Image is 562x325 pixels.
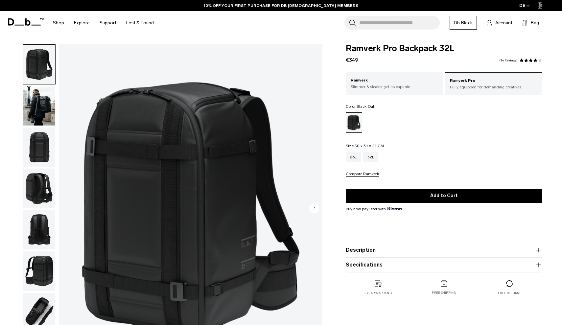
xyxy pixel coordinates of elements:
button: Ramverk Pro Backpack 32L Black Out [23,168,56,208]
p: Fully equipped for demanding creatives. [450,84,537,90]
a: 26L [346,152,361,162]
a: Lost & Found [126,11,154,35]
img: Ramverk Pro Backpack 32L Black Out [23,210,55,249]
button: Bag [522,19,539,27]
a: Black Out [346,112,362,133]
span: Buy now pay later with [346,206,402,212]
a: 14 reviews [499,59,518,62]
button: Specifications [346,261,542,269]
button: Ramverk Pro Backpack 32L Black Out [23,210,56,250]
img: Ramverk Pro Backpack 32L Black Out [23,128,55,167]
span: €349 [346,57,358,63]
img: {"height" => 20, "alt" => "Klarna"} [387,207,402,210]
p: Ramverk [351,77,438,84]
legend: Size: [346,144,384,148]
nav: Main Navigation [48,11,159,35]
p: Ramverk Pro [450,78,537,84]
button: Add to Cart [346,189,542,203]
img: Ramverk Pro Backpack 32L Black Out [23,169,55,208]
button: Description [346,246,542,254]
p: Free returns [498,291,521,295]
button: Next slide [309,203,319,214]
img: Ramverk Pro Backpack 32L Black Out [23,86,55,126]
button: Ramverk Pro Backpack 32L Black Out [23,251,56,291]
legend: Color: [346,104,375,108]
span: Bag [531,19,539,26]
button: Ramverk Pro Backpack 32L Black Out [23,127,56,167]
p: 2 year warranty [364,291,393,295]
button: Ramverk Pro Backpack 32L Black Out [23,44,56,84]
span: 50 x 31 x 21 CM [355,144,384,148]
span: Ramverk Pro Backpack 32L [346,44,542,53]
p: Free shipping [432,290,456,295]
button: Compare Ramverk [346,172,379,177]
button: Ramverk Pro Backpack 32L Black Out [23,86,56,126]
a: Ramverk Slimmer & sleaker, yet as capable. [346,72,443,95]
span: Black Out [357,104,374,109]
a: Db Black [450,16,477,30]
a: Explore [74,11,90,35]
a: Account [487,19,512,27]
a: 32L [363,152,379,162]
a: 10% OFF YOUR FIRST PURCHASE FOR DB [DEMOGRAPHIC_DATA] MEMBERS [204,3,358,9]
a: Support [100,11,116,35]
p: Slimmer & sleaker, yet as capable. [351,84,438,90]
img: Ramverk Pro Backpack 32L Black Out [23,45,55,84]
a: Shop [53,11,64,35]
span: Account [495,19,512,26]
img: Ramverk Pro Backpack 32L Black Out [23,251,55,291]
